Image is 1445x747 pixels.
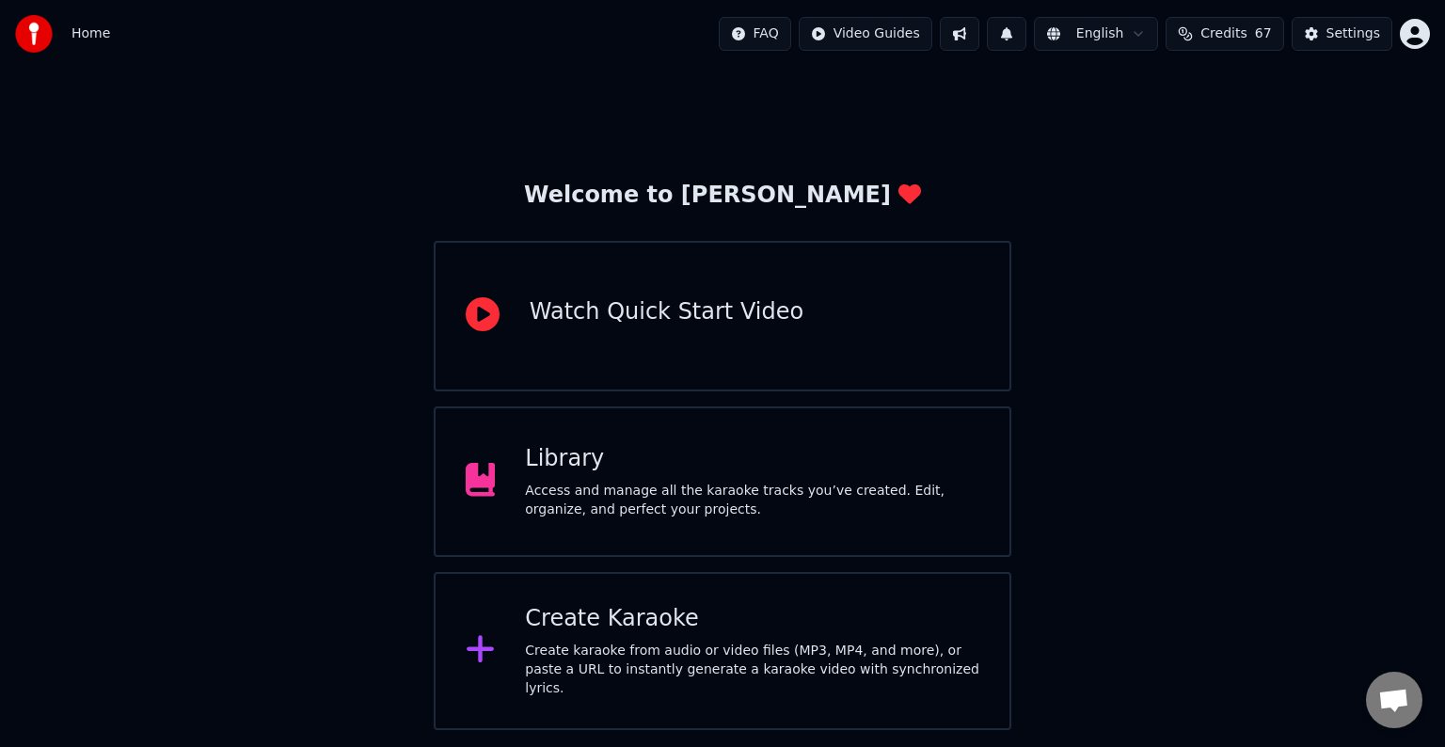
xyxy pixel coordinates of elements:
div: Welcome to [PERSON_NAME] [524,181,921,211]
a: Open chat [1366,672,1422,728]
span: Home [71,24,110,43]
button: FAQ [719,17,791,51]
img: youka [15,15,53,53]
button: Video Guides [799,17,932,51]
div: Access and manage all the karaoke tracks you’ve created. Edit, organize, and perfect your projects. [525,482,979,519]
span: 67 [1255,24,1272,43]
button: Settings [1292,17,1392,51]
button: Credits67 [1166,17,1283,51]
div: Settings [1326,24,1380,43]
div: Create Karaoke [525,604,979,634]
nav: breadcrumb [71,24,110,43]
span: Credits [1200,24,1247,43]
div: Create karaoke from audio or video files (MP3, MP4, and more), or paste a URL to instantly genera... [525,642,979,698]
div: Watch Quick Start Video [530,297,803,327]
div: Library [525,444,979,474]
